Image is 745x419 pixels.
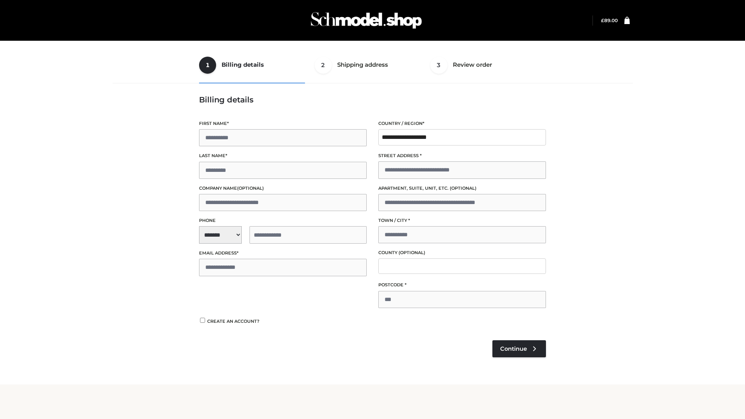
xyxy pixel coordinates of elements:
[378,217,546,224] label: Town / City
[199,152,367,159] label: Last name
[308,5,424,36] img: Schmodel Admin 964
[398,250,425,255] span: (optional)
[199,249,367,257] label: Email address
[378,120,546,127] label: Country / Region
[378,152,546,159] label: Street address
[378,185,546,192] label: Apartment, suite, unit, etc.
[199,95,546,104] h3: Billing details
[199,318,206,323] input: Create an account?
[601,17,618,23] a: £89.00
[492,340,546,357] a: Continue
[199,185,367,192] label: Company name
[237,185,264,191] span: (optional)
[199,120,367,127] label: First name
[500,345,527,352] span: Continue
[207,319,260,324] span: Create an account?
[601,17,618,23] bdi: 89.00
[378,249,546,256] label: County
[378,281,546,289] label: Postcode
[601,17,604,23] span: £
[199,217,367,224] label: Phone
[450,185,476,191] span: (optional)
